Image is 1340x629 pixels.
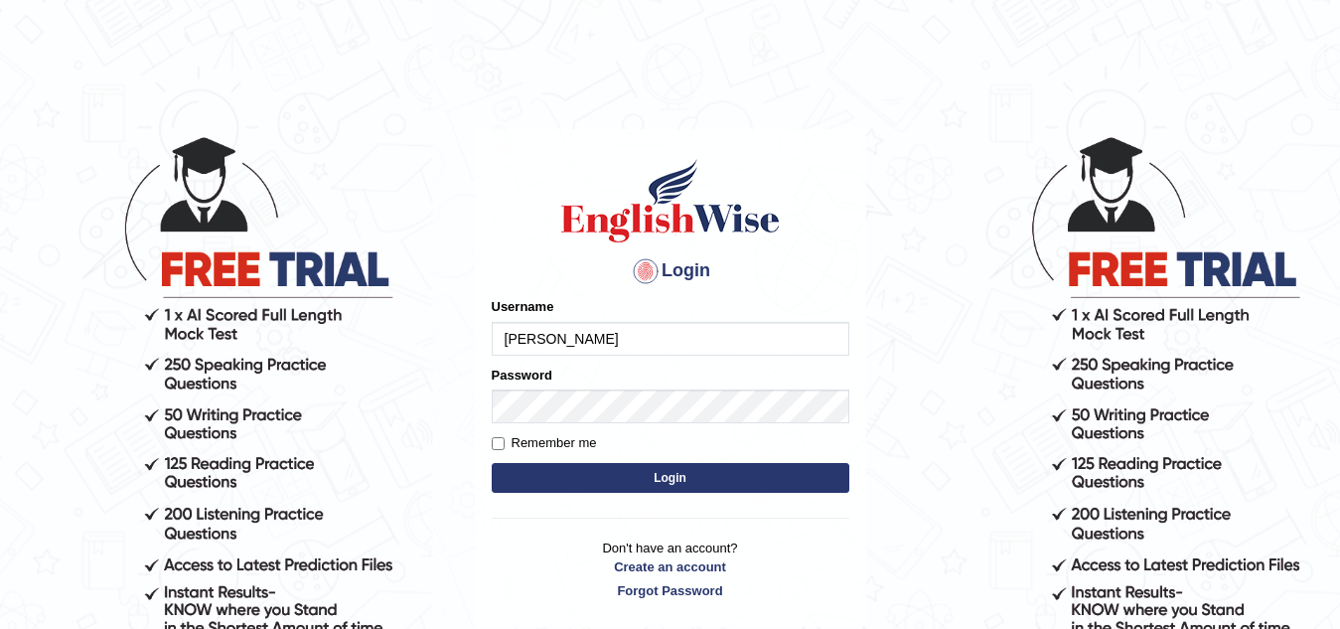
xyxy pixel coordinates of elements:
label: Username [492,297,554,316]
label: Remember me [492,433,597,453]
label: Password [492,366,552,385]
a: Forgot Password [492,581,849,600]
input: Remember me [492,437,505,450]
a: Create an account [492,557,849,576]
img: Logo of English Wise sign in for intelligent practice with AI [557,156,784,245]
p: Don't have an account? [492,539,849,600]
button: Login [492,463,849,493]
h4: Login [492,255,849,287]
